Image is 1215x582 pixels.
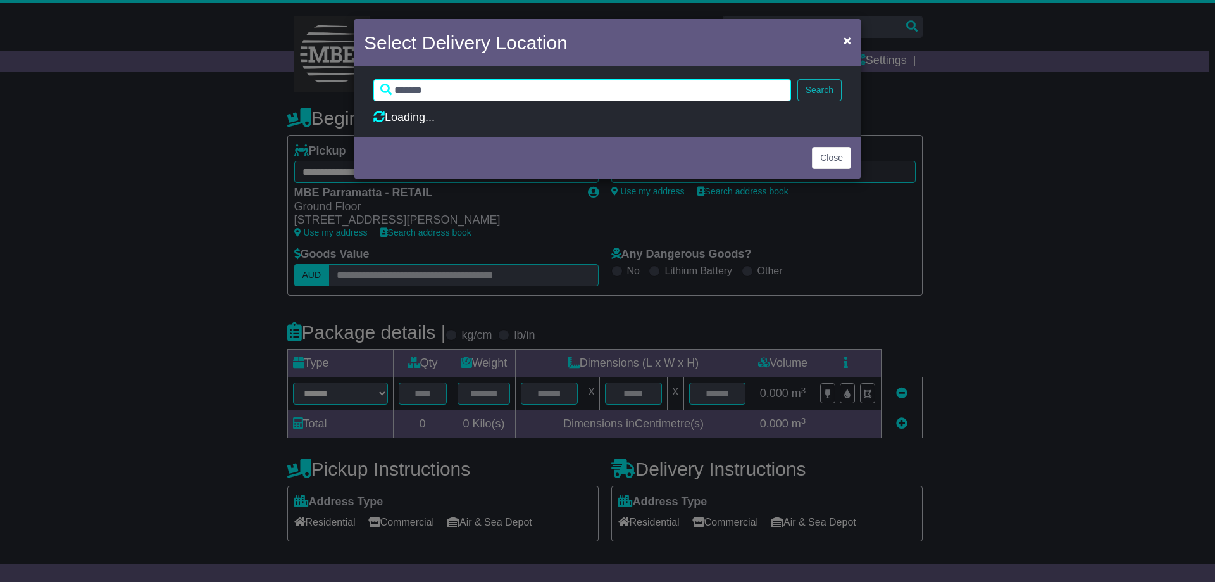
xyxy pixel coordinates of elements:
button: Close [812,147,851,169]
span: × [844,33,851,47]
button: Close [837,27,857,53]
h4: Select Delivery Location [364,28,568,57]
div: Loading... [373,111,842,125]
button: Search [797,79,842,101]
